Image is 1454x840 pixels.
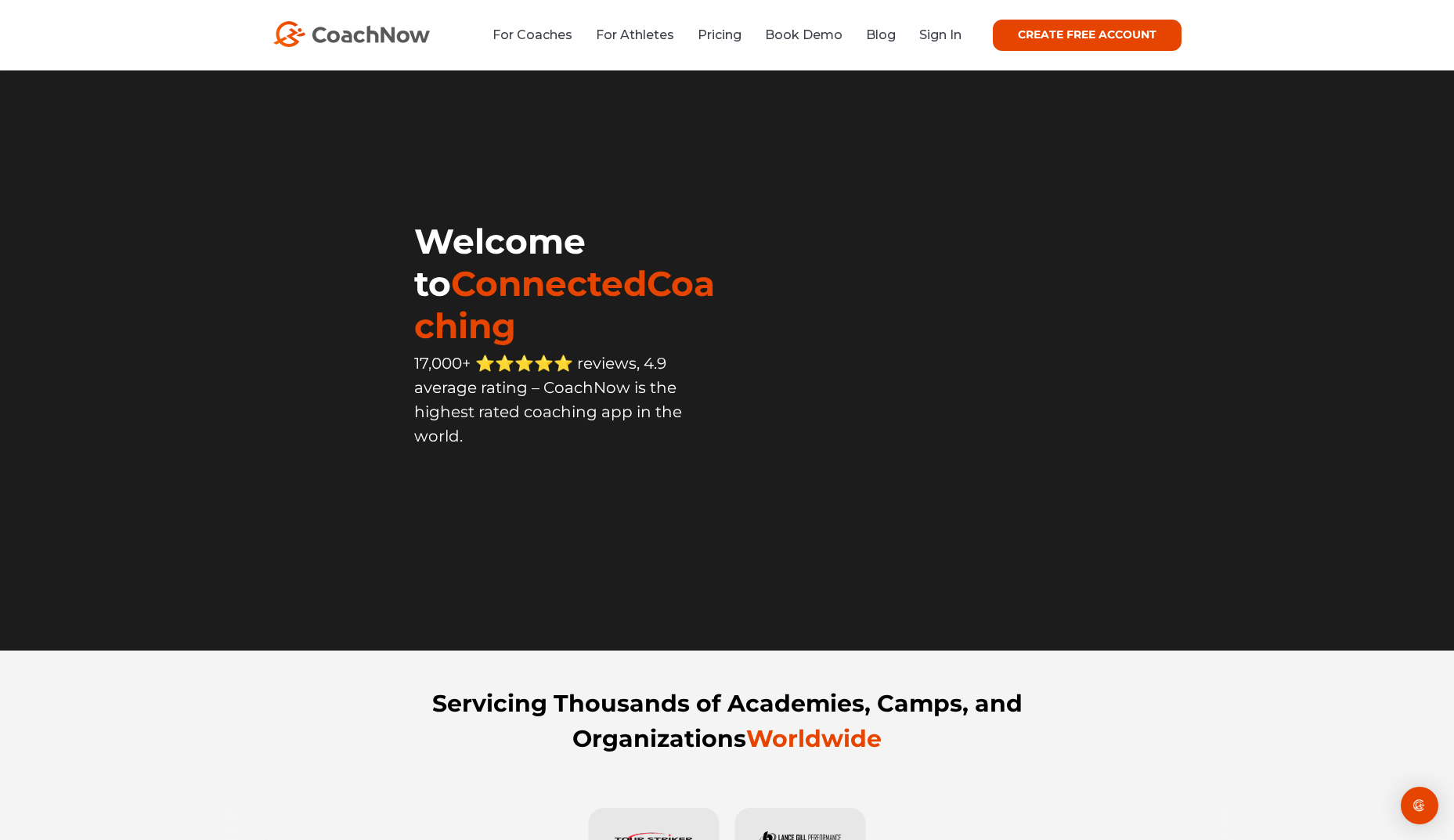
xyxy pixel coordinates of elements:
[765,27,842,42] a: Book Demo
[1401,787,1438,824] div: Open Intercom Messenger
[414,262,715,347] span: ConnectedCoaching
[492,27,572,42] a: For Coaches
[273,21,430,47] img: CoachNow Logo
[919,27,962,42] a: Sign In
[746,724,882,753] span: Worldwide
[993,20,1182,51] a: CREATE FREE ACCOUNT
[414,220,727,347] h1: Welcome to
[414,354,682,445] span: 17,000+ ⭐️⭐️⭐️⭐️⭐️ reviews, 4.9 average rating – CoachNow is the highest rated coaching app in th...
[414,482,727,529] iframe: Embedded CTA
[698,27,741,42] a: Pricing
[596,27,674,42] a: For Athletes
[866,27,896,42] a: Blog
[432,689,1023,753] strong: Servicing Thousands of Academies, Camps, and Organizations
